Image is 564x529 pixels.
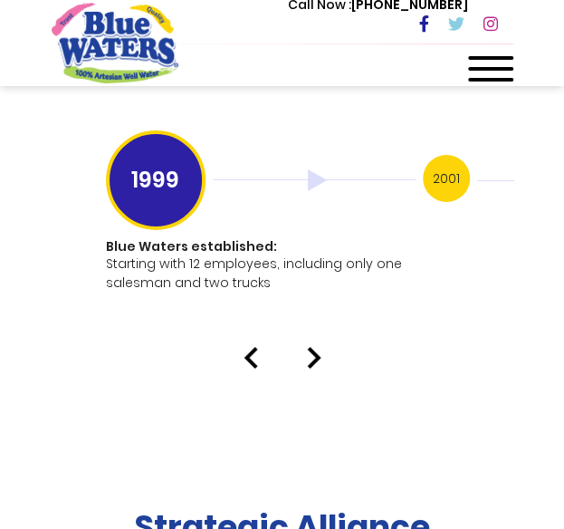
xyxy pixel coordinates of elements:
h1: Blue Waters established: [106,239,412,255]
p: Starting with 12 employees, including only one salesman and two trucks [106,255,412,293]
h3: 1999 [106,130,206,230]
a: store logo [52,3,178,82]
h3: 2001 [423,155,470,202]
